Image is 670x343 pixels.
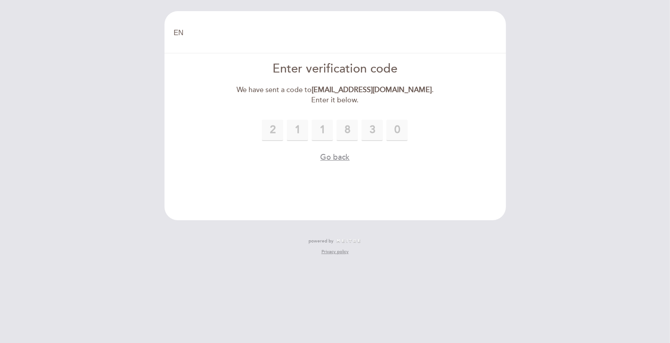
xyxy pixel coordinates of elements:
a: Privacy policy [321,249,349,255]
input: 0 [386,120,408,141]
input: 0 [262,120,283,141]
div: We have sent a code to . Enter it below. [233,85,437,105]
input: 0 [337,120,358,141]
strong: [EMAIL_ADDRESS][DOMAIN_NAME] [312,85,432,94]
a: powered by [309,238,361,244]
div: Enter verification code [233,61,437,78]
span: powered by [309,238,334,244]
input: 0 [287,120,308,141]
input: 0 [361,120,383,141]
input: 0 [312,120,333,141]
img: MEITRE [336,239,361,243]
button: Go back [320,152,349,163]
